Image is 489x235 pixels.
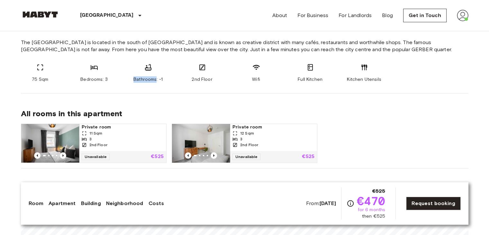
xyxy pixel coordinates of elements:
[148,200,164,207] a: Costs
[232,154,261,160] span: Unavailable
[21,11,59,18] img: Habyt
[80,76,108,83] span: Bedrooms: 3
[185,152,191,159] button: Previous image
[298,76,322,83] span: Full Kitchen
[306,200,336,207] span: From:
[49,200,76,207] a: Apartment
[21,39,468,53] span: The [GEOGRAPHIC_DATA] is located in the south of [GEOGRAPHIC_DATA] and is known as creative distr...
[302,154,315,159] p: €525
[151,154,164,159] p: €525
[133,76,163,83] span: Bathrooms: -1
[362,213,385,220] span: then €525
[339,12,372,19] a: For Landlords
[357,195,385,207] span: €470
[347,200,354,207] svg: Check cost overview for full price breakdown. Please note that discounts apply to new joiners onl...
[347,76,381,83] span: Kitchen Utensils
[21,124,79,163] img: Marketing picture of unit DE-09-003-002-03HF
[297,12,328,19] a: For Business
[89,136,92,142] span: 3
[406,197,460,210] a: Request booking
[172,124,317,163] a: Marketing picture of unit DE-09-003-002-02HFPrevious imagePrevious imagePrivate room12 Sqm32nd Fl...
[172,124,230,163] img: Marketing picture of unit DE-09-003-002-02HF
[82,154,110,160] span: Unavailable
[89,142,107,148] span: 2nd Floor
[232,124,314,130] span: Private room
[29,200,44,207] a: Room
[240,130,254,136] span: 12 Sqm
[457,10,468,21] img: avatar
[80,12,134,19] p: [GEOGRAPHIC_DATA]
[192,76,212,83] span: 2nd Floor
[106,200,143,207] a: Neighborhood
[211,152,217,159] button: Previous image
[240,142,258,148] span: 2nd Floor
[372,187,385,195] span: €525
[32,76,48,83] span: 75 Sqm
[82,124,164,130] span: Private room
[21,109,468,118] span: All rooms in this apartment
[21,124,167,163] a: Marketing picture of unit DE-09-003-002-03HFPrevious imagePrevious imagePrivate room11 Sqm32nd Fl...
[272,12,287,19] a: About
[34,152,41,159] button: Previous image
[252,76,260,83] span: Wifi
[240,136,242,142] span: 3
[89,130,103,136] span: 11 Sqm
[320,200,336,206] b: [DATE]
[358,207,385,213] span: for 6 months
[60,152,66,159] button: Previous image
[382,12,393,19] a: Blog
[403,9,447,22] a: Get in Touch
[81,200,101,207] a: Building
